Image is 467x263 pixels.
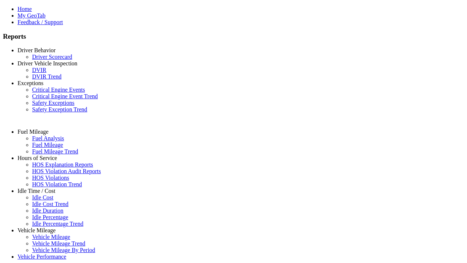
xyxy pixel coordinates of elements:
[18,6,32,12] a: Home
[32,161,93,168] a: HOS Explanation Reports
[32,93,98,99] a: Critical Engine Event Trend
[18,80,43,86] a: Exceptions
[32,168,101,174] a: HOS Violation Audit Reports
[18,12,46,19] a: My GeoTab
[32,142,63,148] a: Fuel Mileage
[32,106,87,113] a: Safety Exception Trend
[18,47,55,53] a: Driver Behavior
[32,181,82,187] a: HOS Violation Trend
[18,129,49,135] a: Fuel Mileage
[18,60,77,66] a: Driver Vehicle Inspection
[32,135,64,141] a: Fuel Analysis
[32,67,46,73] a: DVIR
[32,148,78,155] a: Fuel Mileage Trend
[32,100,74,106] a: Safety Exceptions
[18,19,63,25] a: Feedback / Support
[32,201,69,207] a: Idle Cost Trend
[32,54,72,60] a: Driver Scorecard
[32,87,85,93] a: Critical Engine Events
[18,254,66,260] a: Vehicle Performance
[32,221,83,227] a: Idle Percentage Trend
[32,234,70,240] a: Vehicle Mileage
[32,240,85,247] a: Vehicle Mileage Trend
[32,175,69,181] a: HOS Violations
[18,155,57,161] a: Hours of Service
[32,247,95,253] a: Vehicle Mileage By Period
[3,33,464,41] h3: Reports
[32,73,61,80] a: DVIR Trend
[18,227,55,233] a: Vehicle Mileage
[32,214,68,220] a: Idle Percentage
[18,188,55,194] a: Idle Time / Cost
[32,207,63,214] a: Idle Duration
[32,194,53,201] a: Idle Cost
